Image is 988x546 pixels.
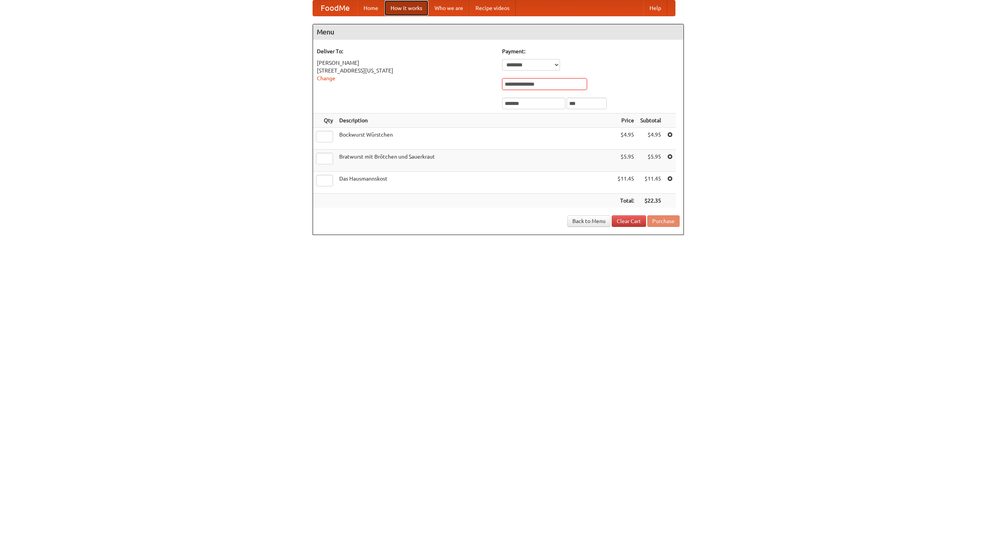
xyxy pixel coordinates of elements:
[357,0,384,16] a: Home
[614,128,637,150] td: $4.95
[612,215,646,227] a: Clear Cart
[428,0,469,16] a: Who we are
[647,215,680,227] button: Purchase
[643,0,667,16] a: Help
[637,150,664,172] td: $5.95
[614,194,637,208] th: Total:
[317,75,335,81] a: Change
[313,113,336,128] th: Qty
[317,47,494,55] h5: Deliver To:
[637,194,664,208] th: $22.35
[336,172,614,194] td: Das Hausmannskost
[384,0,428,16] a: How it works
[336,150,614,172] td: Bratwurst mit Brötchen und Sauerkraut
[637,113,664,128] th: Subtotal
[336,128,614,150] td: Bockwurst Würstchen
[469,0,516,16] a: Recipe videos
[313,0,357,16] a: FoodMe
[317,67,494,74] div: [STREET_ADDRESS][US_STATE]
[502,47,680,55] h5: Payment:
[317,59,494,67] div: [PERSON_NAME]
[614,113,637,128] th: Price
[567,215,611,227] a: Back to Menu
[614,150,637,172] td: $5.95
[313,24,683,40] h4: Menu
[336,113,614,128] th: Description
[614,172,637,194] td: $11.45
[637,128,664,150] td: $4.95
[637,172,664,194] td: $11.45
